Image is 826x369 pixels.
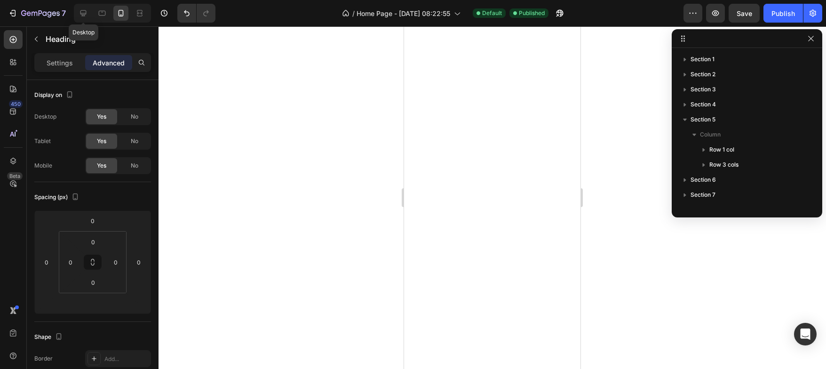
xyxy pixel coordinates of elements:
span: No [131,112,138,121]
span: Yes [97,137,106,145]
span: Section 3 [691,85,716,94]
div: Publish [771,8,795,18]
button: 7 [4,4,70,23]
span: No [131,161,138,170]
p: Settings [47,58,73,68]
div: Beta [7,172,23,180]
span: Section 1 [691,55,715,64]
span: Row 3 cols [709,160,739,169]
div: Shape [34,331,64,344]
span: Section 2 [691,70,715,79]
input: 0 [132,255,146,269]
span: Section 4 [691,100,716,109]
span: Default [482,9,502,17]
span: Section 8 [691,205,716,215]
p: 7 [62,8,66,19]
input: auto [83,297,102,311]
button: Publish [763,4,803,23]
div: Tablet [34,137,51,145]
input: 0px [84,275,103,289]
span: Section 5 [691,115,715,124]
div: Open Intercom Messenger [794,323,817,345]
div: Mobile [34,161,52,170]
span: Home Page - [DATE] 08:22:55 [357,8,450,18]
span: / [352,8,355,18]
iframe: Design area [404,26,580,369]
input: 0px [64,255,78,269]
span: Yes [97,112,106,121]
p: Advanced [93,58,125,68]
div: Spacing (px) [34,191,81,204]
span: Save [737,9,752,17]
input: 0 [83,214,102,228]
span: Row 1 col [709,145,734,154]
span: Section 7 [691,190,715,200]
span: Published [519,9,545,17]
div: Undo/Redo [177,4,215,23]
span: Yes [97,161,106,170]
button: Save [729,4,760,23]
div: Border [34,354,53,363]
div: Desktop [34,112,56,121]
div: Add... [104,355,149,363]
input: 0 [40,255,54,269]
p: Heading [46,33,147,45]
div: 450 [9,100,23,108]
span: Column [700,130,721,139]
span: Section 6 [691,175,716,184]
span: No [131,137,138,145]
input: 0px [109,255,123,269]
input: 0px [84,235,103,249]
div: Display on [34,89,75,102]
